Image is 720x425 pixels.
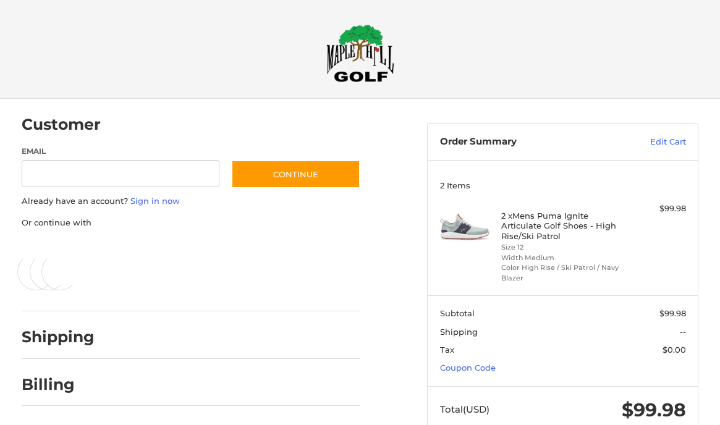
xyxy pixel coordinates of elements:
div: $99.98 [624,203,686,215]
label: Email [22,146,219,157]
span: $99.98 [659,308,686,318]
li: Width Medium [501,253,621,263]
span: -- [680,327,686,337]
h3: Order Summary [440,136,608,148]
iframe: Gorgias live chat messenger [12,372,147,413]
span: Subtotal [440,308,475,318]
span: Tax [440,345,454,355]
p: Or continue with [22,217,361,229]
h4: 2 x Mens Puma Ignite Articulate Golf Shoes - High Rise/Ski Patrol [501,211,621,241]
a: Coupon Code [440,363,496,372]
span: Total (USD) [440,403,489,415]
p: Already have an account? [22,195,361,208]
span: $99.98 [622,398,686,421]
a: Sign in now [130,196,180,206]
button: Continue [231,160,360,188]
li: Size 12 [501,242,621,253]
h2: Shipping [22,327,95,347]
h2: Customer [22,115,101,134]
li: Color High Rise / Ski Patrol / Navy Blazer [501,263,621,283]
span: $0.00 [663,345,686,355]
span: Shipping [440,327,478,337]
a: Edit Cart [608,136,686,148]
img: Maple Hill Golf [326,24,394,82]
h3: 2 Items [440,180,686,190]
